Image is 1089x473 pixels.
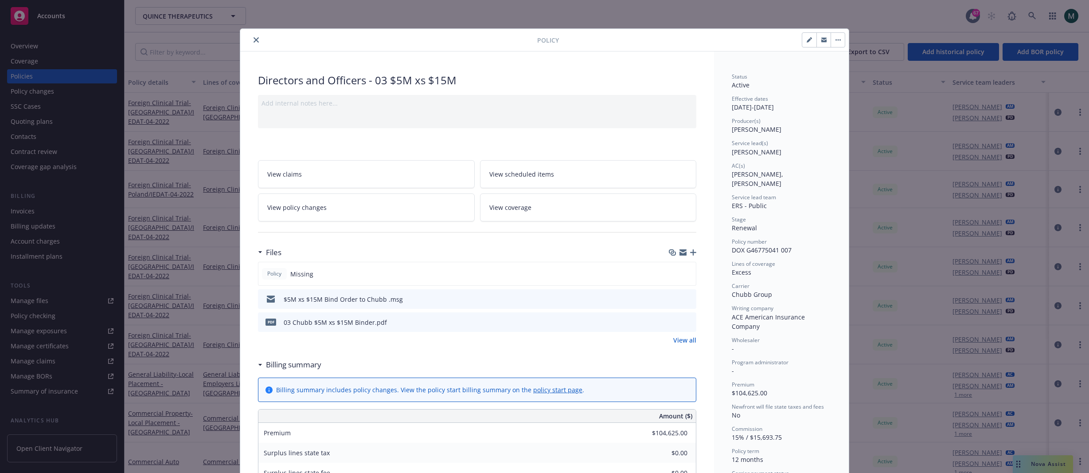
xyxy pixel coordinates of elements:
span: Newfront will file state taxes and fees [732,403,824,410]
span: $104,625.00 [732,389,767,397]
span: [PERSON_NAME] [732,148,781,156]
span: 12 months [732,455,763,464]
button: preview file [685,318,693,327]
span: Service lead team [732,193,776,201]
a: View all [673,335,696,345]
span: [PERSON_NAME] [732,125,781,134]
button: close [251,35,262,45]
span: 15% / $15,693.75 [732,433,782,441]
span: Stage [732,216,746,223]
span: View policy changes [267,203,327,212]
span: View scheduled items [489,169,554,179]
span: - [732,344,734,353]
span: DOX G46775041 007 [732,246,792,254]
span: ACE American Insurance Company [732,313,807,331]
span: Missing [290,269,313,279]
div: $5M xs $15M Bind Order to Chubb .msg [284,295,403,304]
span: Policy number [732,238,767,245]
button: download file [671,295,678,304]
span: Service lead(s) [732,139,768,147]
span: Premium [264,429,291,437]
div: Billing summary includes policy changes. View the policy start billing summary on the . [276,385,584,394]
span: Surplus lines state tax [264,449,330,457]
div: Directors and Officers - 03 $5M xs $15M [258,73,696,88]
a: View policy changes [258,193,475,221]
span: View coverage [489,203,531,212]
span: Active [732,81,749,89]
button: preview file [685,295,693,304]
div: [DATE] - [DATE] [732,95,831,112]
a: View scheduled items [480,160,697,188]
span: [PERSON_NAME], [PERSON_NAME] [732,170,785,188]
span: Premium [732,381,754,388]
span: - [732,367,734,375]
span: Commission [732,425,762,433]
div: 03 Chubb $5M xs $15M Binder.pdf [284,318,387,327]
span: View claims [267,169,302,179]
input: 0.00 [635,426,693,440]
input: 0.00 [635,446,693,460]
h3: Billing summary [266,359,321,371]
a: View claims [258,160,475,188]
span: Effective dates [732,95,768,102]
span: Producer(s) [732,117,761,125]
span: Wholesaler [732,336,760,344]
div: Add internal notes here... [262,99,693,108]
span: Policy term [732,447,759,455]
span: Program administrator [732,359,788,366]
span: Status [732,73,747,80]
h3: Files [266,247,281,258]
div: Excess [732,268,831,277]
span: No [732,411,740,419]
span: Amount ($) [659,411,692,421]
span: pdf [265,319,276,325]
button: download file [671,318,678,327]
div: Files [258,247,281,258]
span: Chubb Group [732,290,772,299]
span: Policy [265,270,283,278]
span: Lines of coverage [732,260,775,268]
span: Writing company [732,304,773,312]
span: Policy [537,35,559,45]
span: AC(s) [732,162,745,169]
span: ERS - Public [732,201,767,210]
div: Billing summary [258,359,321,371]
span: Renewal [732,224,757,232]
span: Carrier [732,282,749,290]
a: View coverage [480,193,697,221]
a: policy start page [533,386,582,394]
